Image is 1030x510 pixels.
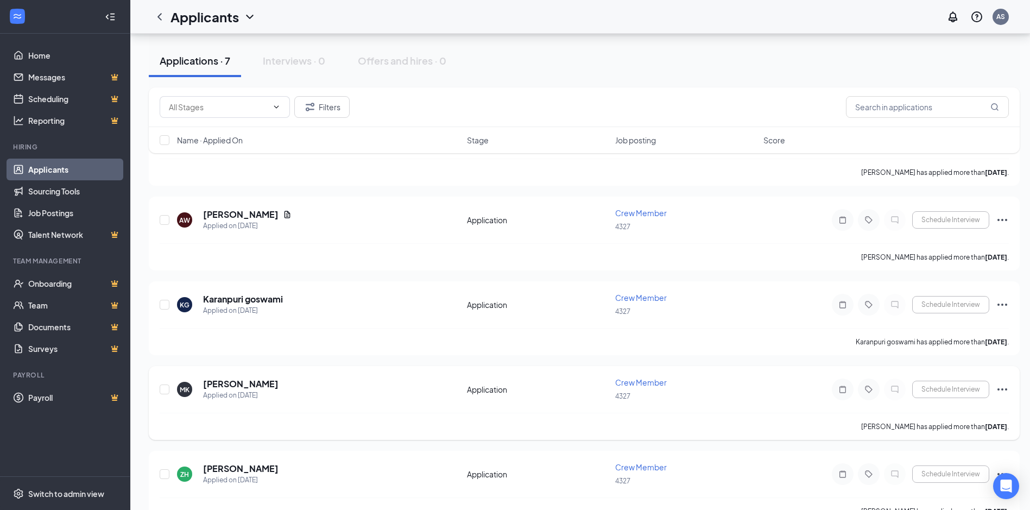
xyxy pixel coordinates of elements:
div: Application [467,384,609,395]
a: OnboardingCrown [28,273,121,294]
span: Crew Member [615,208,667,218]
svg: Tag [862,300,875,309]
b: [DATE] [985,253,1007,261]
h5: Karanpuri goswami [203,293,283,305]
span: Crew Member [615,293,667,303]
a: PayrollCrown [28,387,121,408]
svg: Tag [862,470,875,478]
span: 4327 [615,477,630,485]
svg: Collapse [105,11,116,22]
h1: Applicants [170,8,239,26]
svg: Settings [13,488,24,499]
div: MK [180,385,189,394]
b: [DATE] [985,168,1007,177]
svg: Note [836,385,849,394]
input: Search in applications [846,96,1009,118]
span: Crew Member [615,462,667,472]
div: Application [467,299,609,310]
div: Offers and hires · 0 [358,54,446,67]
div: Interviews · 0 [263,54,325,67]
b: [DATE] [985,338,1007,346]
a: Talent NetworkCrown [28,224,121,245]
svg: Filter [304,100,317,114]
span: Job posting [615,135,656,146]
svg: Ellipses [996,468,1009,481]
svg: Tag [862,216,875,224]
svg: Ellipses [996,298,1009,311]
div: Applied on [DATE] [203,305,283,316]
h5: [PERSON_NAME] [203,209,279,221]
div: Application [467,469,609,480]
a: Sourcing Tools [28,180,121,202]
p: [PERSON_NAME] has applied more than . [861,422,1009,431]
span: Name · Applied On [177,135,243,146]
a: Job Postings [28,202,121,224]
div: ZH [180,470,189,479]
div: Payroll [13,370,119,380]
span: 4327 [615,392,630,400]
svg: ChevronDown [272,103,281,111]
svg: Document [283,210,292,219]
a: ReportingCrown [28,110,121,131]
p: [PERSON_NAME] has applied more than . [861,253,1009,262]
p: Karanpuri goswami has applied more than . [856,337,1009,347]
b: [DATE] [985,423,1007,431]
h5: [PERSON_NAME] [203,378,279,390]
svg: WorkstreamLogo [12,11,23,22]
input: All Stages [169,101,268,113]
div: KG [180,300,189,310]
div: Switch to admin view [28,488,104,499]
div: AW [179,216,190,225]
svg: Notifications [946,10,959,23]
div: Open Intercom Messenger [993,473,1019,499]
svg: Note [836,216,849,224]
button: Filter Filters [294,96,350,118]
div: Team Management [13,256,119,266]
svg: ChevronDown [243,10,256,23]
a: SurveysCrown [28,338,121,360]
h5: [PERSON_NAME] [203,463,279,475]
a: MessagesCrown [28,66,121,88]
svg: ChevronLeft [153,10,166,23]
svg: Tag [862,385,875,394]
a: SchedulingCrown [28,88,121,110]
div: Application [467,215,609,225]
svg: Note [836,300,849,309]
div: Hiring [13,142,119,152]
span: Stage [467,135,489,146]
span: 4327 [615,223,630,231]
svg: MagnifyingGlass [990,103,999,111]
div: AS [996,12,1005,21]
svg: Ellipses [996,213,1009,226]
svg: QuestionInfo [970,10,983,23]
div: Applied on [DATE] [203,475,279,486]
a: Applicants [28,159,121,180]
a: TeamCrown [28,294,121,316]
div: Applied on [DATE] [203,390,279,401]
span: 4327 [615,307,630,316]
svg: Note [836,470,849,478]
div: Applied on [DATE] [203,221,292,231]
a: DocumentsCrown [28,316,121,338]
span: Score [763,135,785,146]
div: Applications · 7 [160,54,230,67]
svg: Ellipses [996,383,1009,396]
a: Home [28,45,121,66]
p: [PERSON_NAME] has applied more than . [861,168,1009,177]
span: Crew Member [615,377,667,387]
